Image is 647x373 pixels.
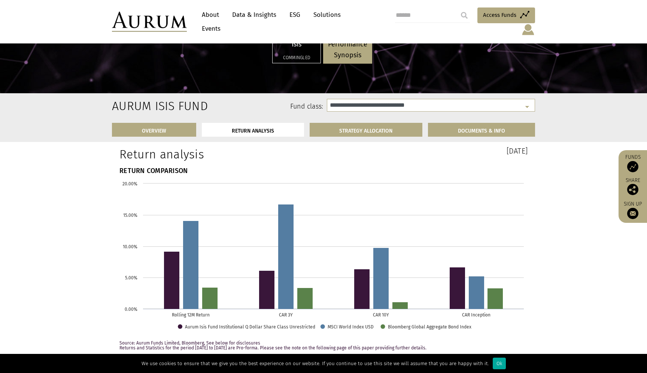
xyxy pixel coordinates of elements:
text: Aurum Isis Fund Institutional Q Dollar Share Class Unrestricted [185,324,315,330]
h3: [DATE] [329,147,528,155]
img: Share this post [627,184,638,195]
a: Data & Insights [228,8,280,22]
a: Solutions [310,8,344,22]
img: Access Funds [627,161,638,172]
span: Access Funds [483,10,516,19]
a: OVERVIEW [112,123,196,137]
p: Performance Synopsis [328,39,367,61]
h5: Commingled [277,55,316,60]
a: Sign up [622,201,643,219]
div: Share [622,178,643,195]
strong: RETURN COMPARISON [119,167,188,175]
text: 0.00% [125,307,137,312]
text: Bloomberg Global Aggregate Bond Index [388,324,471,330]
input: Submit [457,8,472,23]
h2: Aurum Isis Fund [112,99,173,113]
text: CAR 10Y [373,312,389,318]
a: Funds [622,154,643,172]
span: Returns and Statistics for the period [DATE] to [DATE] are Pro-forma. Please see the note on the ... [119,345,426,351]
text: CAR Inception [462,312,490,318]
div: Ok [493,358,506,369]
a: ESG [286,8,304,22]
a: DOCUMENTS & INFO [428,123,535,137]
img: Aurum [112,12,187,32]
p: Isis [277,39,316,50]
text: CAR 3Y [279,312,293,318]
h1: Return analysis [119,147,318,161]
text: 20.00% [122,181,137,186]
img: account-icon.svg [521,23,535,36]
text: 15.00% [123,213,137,218]
text: Rolling 12M Return [172,312,210,318]
text: 10.00% [123,244,137,249]
text: 5.00% [125,275,137,280]
a: About [198,8,223,22]
text: MSCI World Index USD [328,324,374,330]
a: STRATEGY ALLOCATION [310,123,423,137]
a: Events [198,22,221,36]
a: Access Funds [477,7,535,23]
p: Source: Aurum Funds Limited, Bloomberg, See below for disclosures [119,341,528,351]
label: Fund class: [184,102,323,112]
img: Sign up to our newsletter [627,208,638,219]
